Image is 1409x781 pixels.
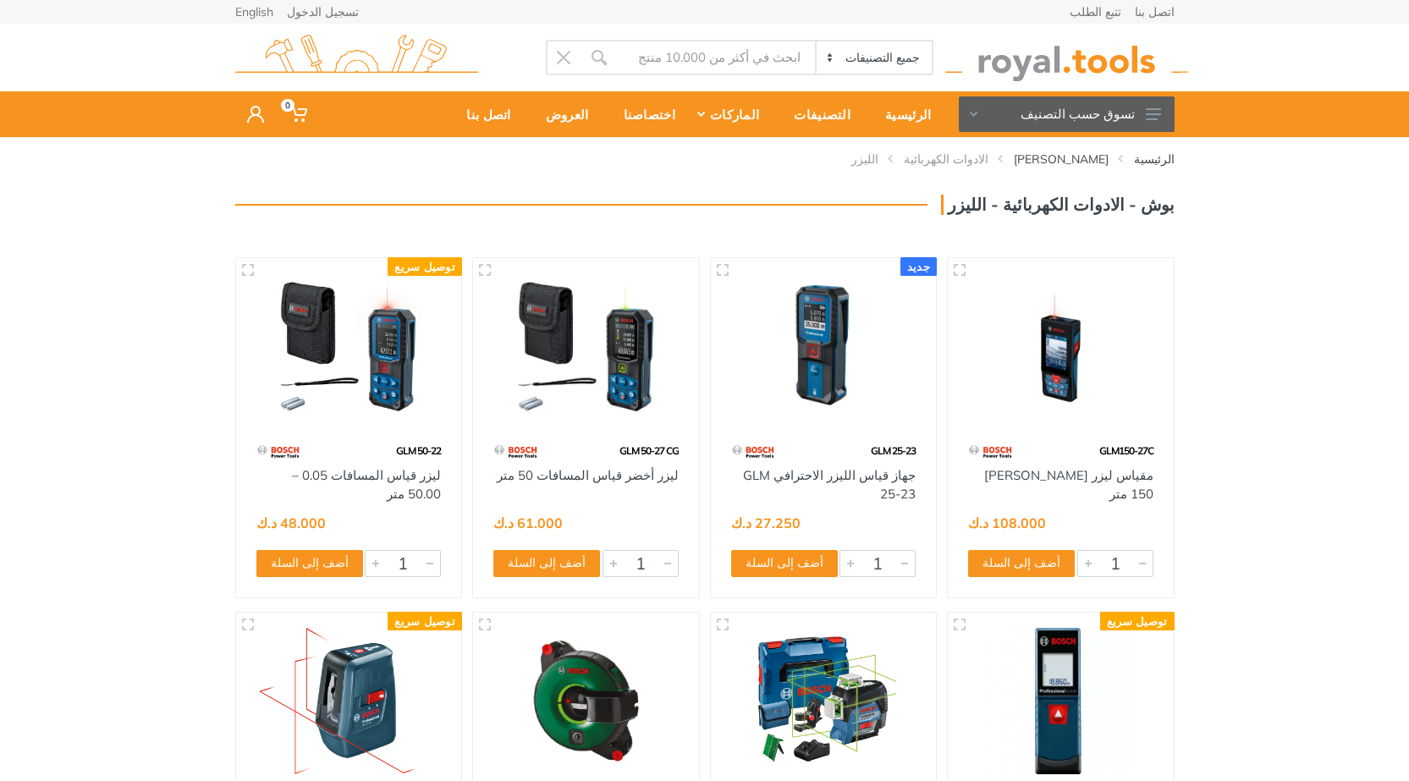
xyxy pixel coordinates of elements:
[900,257,937,276] div: جديد
[601,91,687,137] a: اختصاصنا
[292,467,441,503] a: ليزر قياس المسافات 0.05 – 50.00 متر
[945,35,1188,81] img: royal.tools Logo
[731,437,776,466] img: 55.webp
[731,516,801,530] div: 27.250 د.ك
[687,96,771,132] div: الماركات
[771,91,862,137] a: التصنيفات
[1014,151,1109,168] a: [PERSON_NAME]
[251,628,447,774] img: Royal Tools - ماكينة ليزر 3 L
[256,437,301,466] img: 55.webp
[731,550,838,577] button: أضف إلى السلة
[493,550,600,577] button: أضف إلى السلة
[497,467,679,483] a: ليزر أخضر قياس المسافات 50 متر
[235,151,1175,168] nav: breadcrumb
[771,96,862,132] div: التصنيفات
[388,612,462,630] div: توصيل سريع
[726,273,922,420] img: Royal Tools - جهاز قياس الليزر الاحترافي GLM 25-23
[617,40,816,75] input: Site search
[281,99,294,112] span: 0
[1099,444,1153,457] span: GLM150-27C
[904,151,988,168] a: الادوات الكهربائية
[963,273,1159,420] img: Royal Tools - مقياس ليزر بوش 150 متر
[287,6,359,18] a: تسجيل الدخول
[443,96,522,132] div: اتصل بنا
[1100,612,1175,630] div: توصيل سريع
[871,444,916,457] span: GLM 25-23
[251,273,447,420] img: Royal Tools - ليزر قياس المسافات 0.05 – 50.00 متر
[984,467,1153,503] a: مقياس ليزر [PERSON_NAME] 150 متر
[1070,6,1121,18] a: تتبع الطلب
[862,91,943,137] a: الرئيسية
[968,437,1013,466] img: 55.webp
[235,35,478,81] img: royal.tools Logo
[1134,151,1175,168] a: الرئيسية
[743,467,916,503] a: جهاز قياس الليزر الاحترافي GLM 25-23
[493,516,563,530] div: 61.000 د.ك
[968,516,1046,530] div: 108.000 د.ك
[826,151,878,168] li: الليزر
[388,257,462,276] div: توصيل سريع
[443,91,522,137] a: اتصل بنا
[493,437,538,466] img: 55.webp
[256,550,363,577] button: أضف إلى السلة
[862,96,943,132] div: الرئيسية
[815,41,931,74] select: Category
[523,91,601,137] a: العروض
[941,195,1175,215] h3: بوش - الادوات الكهربائية - الليزر
[1135,6,1175,18] a: اتصل بنا
[601,96,687,132] div: اختصاصنا
[959,96,1175,132] button: تسوق حسب التصنيف
[488,273,684,420] img: Royal Tools - ليزر أخضر قياس المسافات 50 متر
[256,516,326,530] div: 48.000 د.ك
[963,628,1159,774] img: Royal Tools - ليزر قياس المسافات 20 متر
[619,444,679,457] span: GLM 50-27 CG
[396,444,441,457] span: GLM 50-22
[726,628,922,774] img: Royal Tools - ماكينة ليزر 3 L
[235,6,273,18] a: English
[488,628,684,774] img: Royal Tools - ليزر اتينو
[968,550,1075,577] button: أضف إلى السلة
[523,96,601,132] div: العروض
[276,91,319,137] a: 0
